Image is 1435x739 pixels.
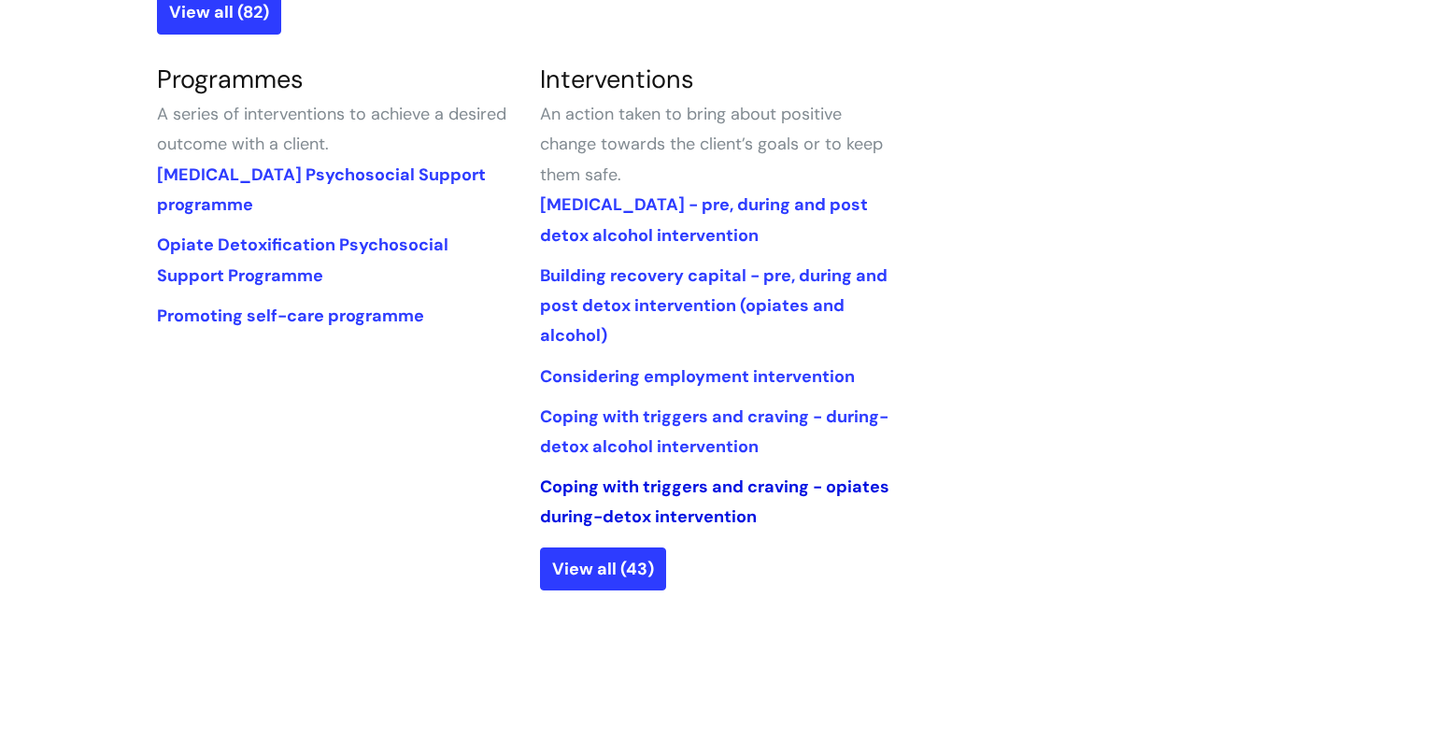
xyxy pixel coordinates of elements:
[157,103,506,155] span: A series of interventions to achieve a desired outcome with a client.
[540,103,883,186] span: An action taken to bring about positive change towards the client’s goals or to keep them safe.
[540,476,889,528] a: Coping with triggers and craving - opiates during-detox intervention
[540,193,868,246] a: [MEDICAL_DATA] - pre, during and post detox alcohol intervention
[540,405,888,458] a: Coping with triggers and craving - during-detox alcohol intervention
[157,163,486,216] a: [MEDICAL_DATA] Psychosocial Support programme
[540,63,694,95] a: Interventions
[157,63,304,95] a: Programmes
[540,264,888,348] a: Building recovery capital - pre, during and post detox intervention (opiates and alcohol)
[157,305,424,327] a: Promoting self-care programme
[540,365,855,388] a: Considering employment intervention
[540,547,666,590] a: View all (43)
[157,234,448,286] a: Opiate Detoxification Psychosocial Support Programme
